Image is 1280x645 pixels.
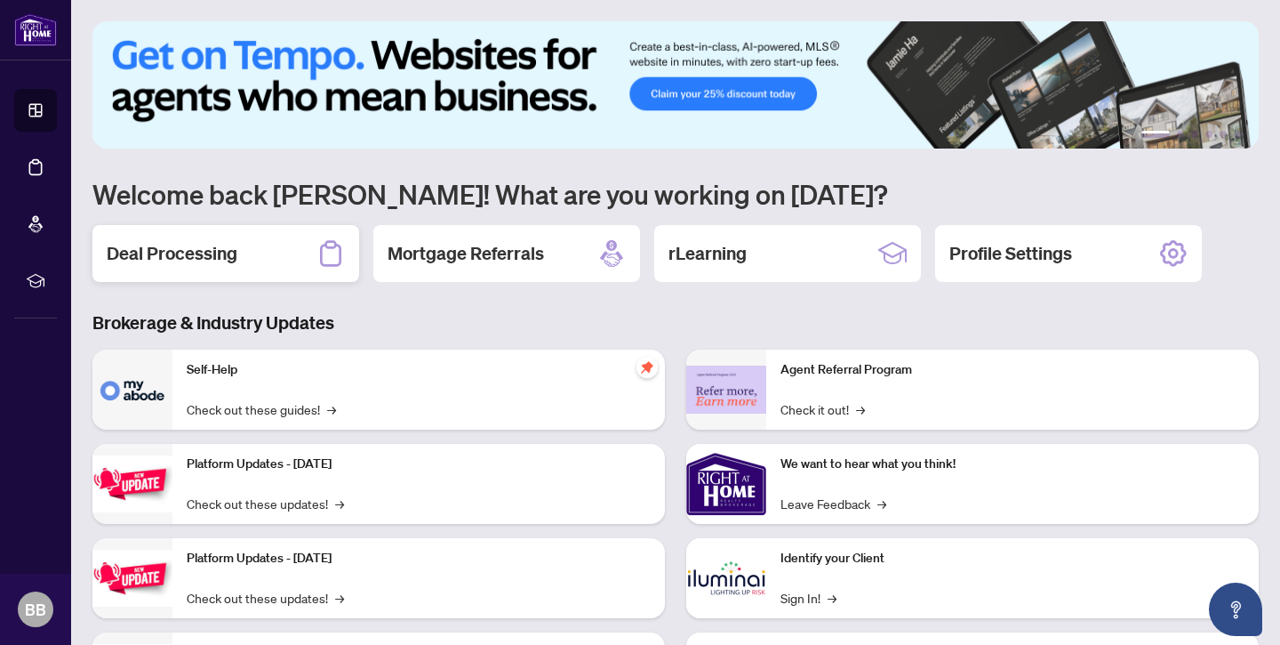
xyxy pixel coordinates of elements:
[780,360,1244,380] p: Agent Referral Program
[187,549,651,568] p: Platform Updates - [DATE]
[1191,131,1198,138] button: 3
[1141,131,1170,138] button: 1
[187,360,651,380] p: Self-Help
[25,597,46,622] span: BB
[828,588,836,608] span: →
[668,241,747,266] h2: rLearning
[1177,131,1184,138] button: 2
[686,538,766,618] img: Identify your Client
[1209,583,1262,636] button: Open asap
[388,241,544,266] h2: Mortgage Referrals
[92,177,1259,211] h1: Welcome back [PERSON_NAME]! What are you working on [DATE]?
[187,588,344,608] a: Check out these updates!→
[187,455,651,474] p: Platform Updates - [DATE]
[780,549,1244,568] p: Identify your Client
[92,456,172,512] img: Platform Updates - July 21, 2025
[187,494,344,513] a: Check out these updates!→
[780,455,1244,474] p: We want to hear what you think!
[1234,131,1241,138] button: 6
[335,494,344,513] span: →
[949,241,1072,266] h2: Profile Settings
[327,399,336,419] span: →
[92,350,172,430] img: Self-Help
[107,241,237,266] h2: Deal Processing
[92,550,172,606] img: Platform Updates - July 8, 2025
[1220,131,1227,138] button: 5
[780,588,836,608] a: Sign In!→
[686,366,766,415] img: Agent Referral Program
[780,494,886,513] a: Leave Feedback→
[856,399,865,419] span: →
[636,357,658,378] span: pushpin
[335,588,344,608] span: →
[92,310,1259,335] h3: Brokerage & Industry Updates
[14,13,57,46] img: logo
[187,399,336,419] a: Check out these guides!→
[686,444,766,524] img: We want to hear what you think!
[1205,131,1212,138] button: 4
[877,494,886,513] span: →
[780,399,865,419] a: Check it out!→
[92,21,1259,149] img: Slide 0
